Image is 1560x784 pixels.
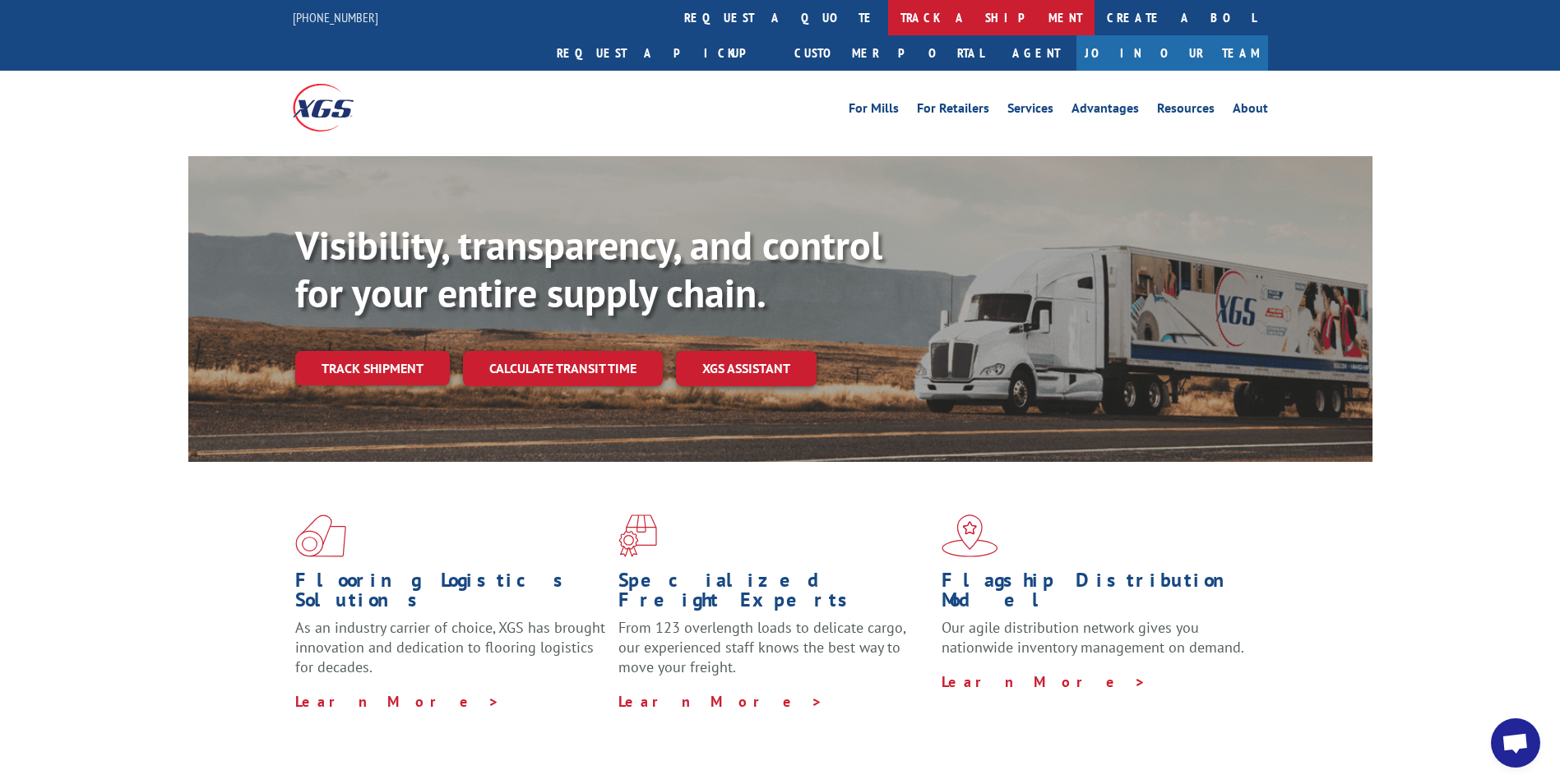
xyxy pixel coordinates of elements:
[1007,102,1053,120] a: Services
[295,219,882,318] b: Visibility, transparency, and control for your entire supply chain.
[618,618,929,691] p: From 123 overlength loads to delicate cargo, our experienced staff knows the best way to move you...
[618,692,823,711] a: Learn More >
[942,514,998,557] img: xgs-icon-flagship-distribution-model-red
[1157,102,1215,120] a: Resources
[782,35,996,71] a: Customer Portal
[544,35,782,71] a: Request a pickup
[293,9,378,25] a: [PHONE_NUMBER]
[295,692,500,711] a: Learn More >
[942,618,1244,657] span: Our agile distribution network gives you nationwide inventory management on demand.
[942,672,1146,691] a: Learn More >
[1072,102,1139,120] a: Advantages
[849,102,899,120] a: For Mills
[618,514,657,557] img: xgs-icon-focused-on-flooring-red
[1233,102,1268,120] a: About
[295,351,450,385] a: Track shipment
[295,618,605,676] span: As an industry carrier of choice, XGS has brought innovation and dedication to flooring logistics...
[917,102,989,120] a: For Retailers
[295,514,346,557] img: xgs-icon-total-supply-chain-intelligence-red
[1076,35,1268,71] a: Join Our Team
[618,570,929,618] h1: Specialized Freight Experts
[295,570,606,618] h1: Flooring Logistics Solutions
[996,35,1076,71] a: Agent
[942,570,1252,618] h1: Flagship Distribution Model
[463,351,663,386] a: Calculate transit time
[676,351,817,386] a: XGS ASSISTANT
[1491,718,1540,768] div: Open chat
